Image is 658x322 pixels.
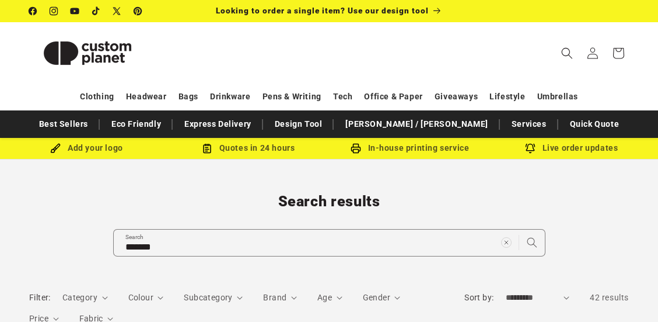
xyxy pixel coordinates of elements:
summary: Search [554,40,580,66]
span: Brand [263,293,286,302]
a: Headwear [126,86,167,107]
div: Add your logo [6,141,167,155]
img: Custom Planet [29,27,146,79]
img: Order updates [525,143,535,154]
img: Brush Icon [50,143,61,154]
span: Looking to order a single item? Use our design tool [216,6,429,15]
a: Giveaways [435,86,478,107]
a: Lifestyle [489,86,525,107]
summary: Subcategory (0 selected) [184,292,243,304]
h1: Search results [29,192,629,211]
div: Quotes in 24 hours [167,141,329,155]
a: Custom Planet [25,22,150,84]
a: Services [506,114,552,134]
a: Tech [333,86,352,107]
div: Live order updates [491,141,652,155]
button: Clear search term [494,230,519,255]
a: Office & Paper [364,86,422,107]
summary: Colour (0 selected) [128,292,164,304]
a: Umbrellas [537,86,578,107]
a: Pens & Writing [262,86,321,107]
img: Order Updates Icon [202,143,212,154]
a: Best Sellers [33,114,94,134]
span: Category [62,293,97,302]
span: 42 results [590,293,629,302]
label: Sort by: [464,293,494,302]
summary: Brand (0 selected) [263,292,297,304]
button: Search [519,230,545,255]
a: [PERSON_NAME] / [PERSON_NAME] [339,114,494,134]
a: Design Tool [269,114,328,134]
div: In-house printing service [329,141,491,155]
span: Age [317,293,332,302]
a: Express Delivery [178,114,257,134]
a: Quick Quote [564,114,625,134]
a: Eco Friendly [106,114,167,134]
img: In-house printing [351,143,361,154]
span: Subcategory [184,293,232,302]
h2: Filter: [29,292,51,304]
summary: Gender (0 selected) [363,292,401,304]
a: Clothing [80,86,114,107]
summary: Category (0 selected) [62,292,108,304]
span: Colour [128,293,153,302]
summary: Age (0 selected) [317,292,342,304]
span: Gender [363,293,390,302]
a: Bags [178,86,198,107]
a: Drinkware [210,86,250,107]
